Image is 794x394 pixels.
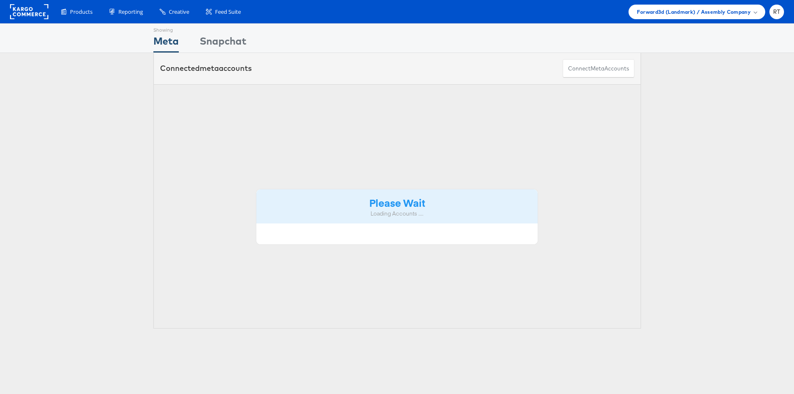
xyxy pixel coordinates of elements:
[70,8,93,16] span: Products
[169,8,189,16] span: Creative
[563,59,634,78] button: ConnectmetaAccounts
[153,34,179,53] div: Meta
[637,8,751,16] span: Forward3d (Landmark) / Assembly Company
[263,210,532,218] div: Loading Accounts ....
[118,8,143,16] span: Reporting
[200,34,246,53] div: Snapchat
[369,196,425,209] strong: Please Wait
[773,9,781,15] span: RT
[160,63,252,74] div: Connected accounts
[215,8,241,16] span: Feed Suite
[591,65,604,73] span: meta
[153,24,179,34] div: Showing
[200,63,219,73] span: meta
